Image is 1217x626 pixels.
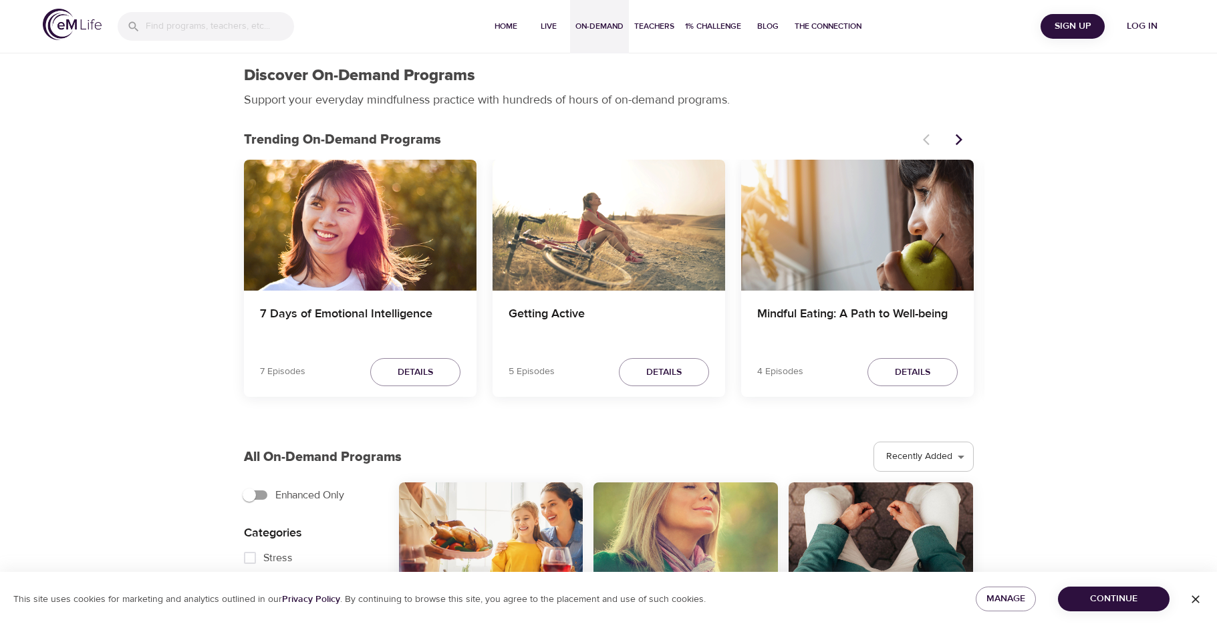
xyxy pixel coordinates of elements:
[146,12,294,41] input: Find programs, teachers, etc...
[509,307,709,339] h4: Getting Active
[244,160,477,291] button: 7 Days of Emotional Intelligence
[752,19,784,33] span: Blog
[1058,587,1170,611] button: Continue
[757,365,803,379] p: 4 Episodes
[43,9,102,40] img: logo
[244,447,402,467] p: All On-Demand Programs
[986,591,1025,607] span: Manage
[944,125,974,154] button: Next items
[593,482,778,586] button: Awareness of Breathing
[260,307,460,339] h4: 7 Days of Emotional Intelligence
[244,91,745,109] p: Support your everyday mindfulness practice with hundreds of hours of on-demand programs.
[757,307,958,339] h4: Mindful Eating: A Path to Well-being
[1046,18,1099,35] span: Sign Up
[1110,14,1174,39] button: Log in
[509,365,555,379] p: 5 Episodes
[493,160,725,291] button: Getting Active
[275,487,344,503] span: Enhanced Only
[244,130,915,150] p: Trending On-Demand Programs
[1115,18,1169,35] span: Log in
[741,160,974,291] button: Mindful Eating: A Path to Well-being
[575,19,624,33] span: On-Demand
[399,482,583,586] button: All-Around Appreciation
[244,524,378,542] p: Categories
[244,66,475,86] h1: Discover On-Demand Programs
[533,19,565,33] span: Live
[490,19,522,33] span: Home
[260,365,305,379] p: 7 Episodes
[1069,591,1159,607] span: Continue
[895,364,930,381] span: Details
[263,550,293,566] span: Stress
[685,19,741,33] span: 1% Challenge
[976,587,1036,611] button: Manage
[646,364,682,381] span: Details
[634,19,674,33] span: Teachers
[370,358,460,387] button: Details
[789,482,973,586] button: Body Scan
[1041,14,1105,39] button: Sign Up
[282,593,340,605] a: Privacy Policy
[867,358,958,387] button: Details
[619,358,709,387] button: Details
[795,19,861,33] span: The Connection
[398,364,433,381] span: Details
